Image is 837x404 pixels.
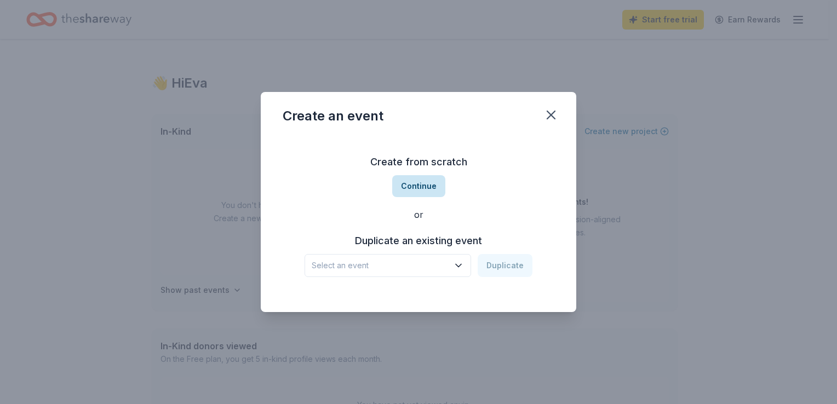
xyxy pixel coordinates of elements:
button: Select an event [305,254,471,277]
span: Select an event [312,259,449,272]
h3: Create from scratch [283,153,554,171]
div: or [283,208,554,221]
h3: Duplicate an existing event [305,232,532,250]
button: Continue [392,175,445,197]
div: Create an event [283,107,383,125]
